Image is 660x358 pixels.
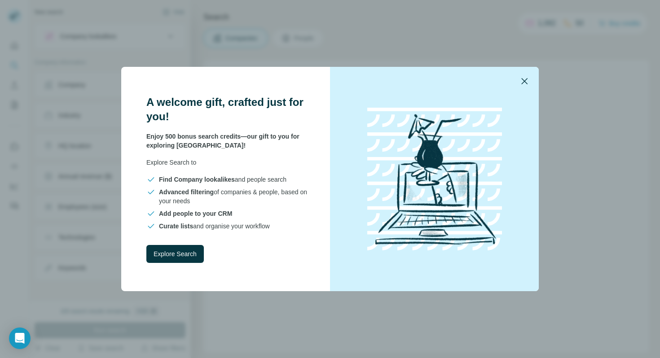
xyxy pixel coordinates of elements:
[159,188,214,196] span: Advanced filtering
[159,188,308,205] span: of companies & people, based on your needs
[146,245,204,263] button: Explore Search
[354,98,515,260] img: laptop
[159,222,270,231] span: and organise your workflow
[146,95,308,124] h3: A welcome gift, crafted just for you!
[159,223,193,230] span: Curate lists
[146,158,308,167] p: Explore Search to
[159,176,235,183] span: Find Company lookalikes
[146,132,308,150] p: Enjoy 500 bonus search credits—our gift to you for exploring [GEOGRAPHIC_DATA]!
[9,327,31,349] div: Open Intercom Messenger
[159,210,232,217] span: Add people to your CRM
[154,249,197,258] span: Explore Search
[159,175,286,184] span: and people search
